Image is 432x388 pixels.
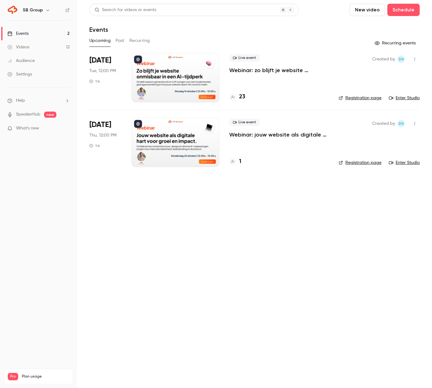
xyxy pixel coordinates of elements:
[116,36,124,46] button: Past
[89,117,122,167] div: Oct 23 Thu, 12:00 PM (Europe/Amsterdam)
[7,44,29,50] div: Videos
[372,55,395,63] span: Created by
[389,160,420,166] a: Enter Studio
[89,55,111,65] span: [DATE]
[89,79,100,84] div: 1 h
[89,132,116,138] span: Thu, 12:00 PM
[7,58,35,64] div: Audience
[23,7,43,13] h6: SB Group
[339,160,381,166] a: Registration page
[7,31,29,37] div: Events
[16,125,39,132] span: What's new
[372,120,395,127] span: Created by
[89,26,108,33] h1: Events
[229,54,260,62] span: Live event
[89,120,111,130] span: [DATE]
[229,119,260,126] span: Live event
[16,111,40,118] a: SpeakerHub
[129,36,150,46] button: Recurring
[239,93,245,101] h4: 23
[239,157,241,166] h4: 1
[89,143,100,148] div: 1 h
[95,7,156,13] div: Search for videos or events
[399,55,404,63] span: Dv
[229,93,245,101] a: 23
[8,5,18,15] img: SB Group
[89,68,116,74] span: Tue, 12:00 PM
[22,374,69,379] span: Plan usage
[397,55,405,63] span: Dante van der heijden
[7,97,70,104] li: help-dropdown-opener
[7,71,32,77] div: Settings
[8,373,18,380] span: Pro
[229,131,329,138] a: Webinar: jouw website als digitale hart voor groei en impact
[387,4,420,16] button: Schedule
[397,120,405,127] span: Dante van der heijden
[44,112,56,118] span: new
[339,95,381,101] a: Registration page
[389,95,420,101] a: Enter Studio
[89,53,122,102] div: Oct 14 Tue, 12:00 PM (Europe/Amsterdam)
[89,36,111,46] button: Upcoming
[229,67,329,74] a: Webinar: zo blijft je website onmisbaar in een AI-tijdperk
[229,157,241,166] a: 1
[16,97,25,104] span: Help
[399,120,404,127] span: Dv
[372,38,420,48] button: Recurring events
[62,126,70,131] iframe: Noticeable Trigger
[350,4,385,16] button: New video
